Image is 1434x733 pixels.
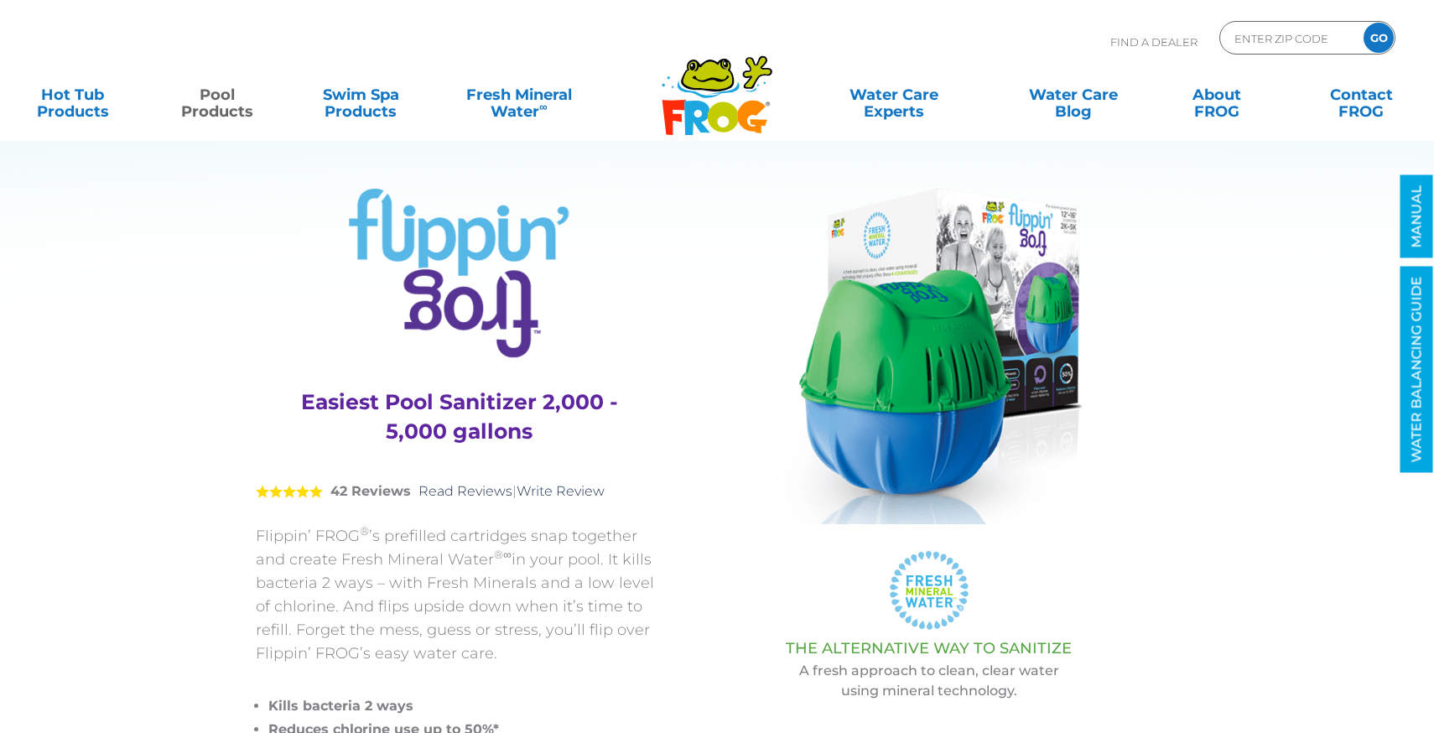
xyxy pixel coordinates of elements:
[17,78,129,112] a: Hot TubProducts
[774,189,1083,524] img: Product Flippin Frog
[1110,21,1198,63] p: Find A Dealer
[1400,175,1433,258] a: MANUAL
[330,483,411,499] strong: 42 Reviews
[1305,78,1417,112] a: ContactFROG
[803,78,985,112] a: Water CareExperts
[1364,23,1394,53] input: GO
[418,483,512,499] a: Read Reviews
[349,189,569,358] img: Product Logo
[277,387,642,446] h3: Easiest Pool Sanitizer 2,000 - 5,000 gallons
[1017,78,1130,112] a: Water CareBlog
[539,100,548,113] sup: ∞
[161,78,273,112] a: PoolProducts
[268,694,662,718] li: Kills bacteria 2 ways
[256,524,662,665] p: Flippin’ FROG ’s prefilled cartridges snap together and create Fresh Mineral Water in your pool. ...
[1400,267,1433,473] a: WATER BALANCING GUIDE
[256,459,662,524] div: |
[305,78,418,112] a: Swim SpaProducts
[256,485,323,498] span: 5
[652,34,782,136] img: Frog Products Logo
[704,640,1153,657] h3: THE ALTERNATIVE WAY TO SANITIZE
[360,524,369,538] sup: ®
[494,548,512,561] sup: ®∞
[704,661,1153,701] p: A fresh approach to clean, clear water using mineral technology.
[449,78,589,112] a: Fresh MineralWater∞
[1161,78,1274,112] a: AboutFROG
[517,483,605,499] a: Write Review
